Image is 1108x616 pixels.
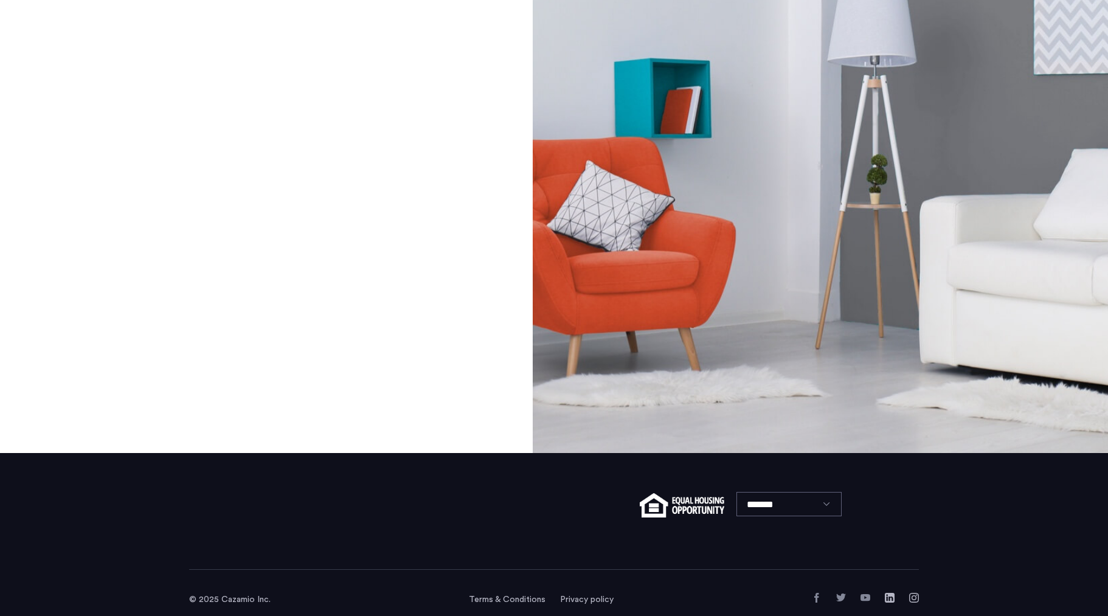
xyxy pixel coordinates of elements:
select: Language select [736,492,842,516]
a: Twitter [836,593,846,603]
a: Facebook [812,593,822,603]
a: YouTube [860,593,870,603]
span: © 2025 Cazamio Inc. [189,595,271,604]
a: Privacy policy [560,594,614,606]
img: equal-housing.png [640,493,724,517]
a: LinkedIn [885,593,895,603]
a: Terms and conditions [469,594,545,606]
a: Instagram [909,593,919,603]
